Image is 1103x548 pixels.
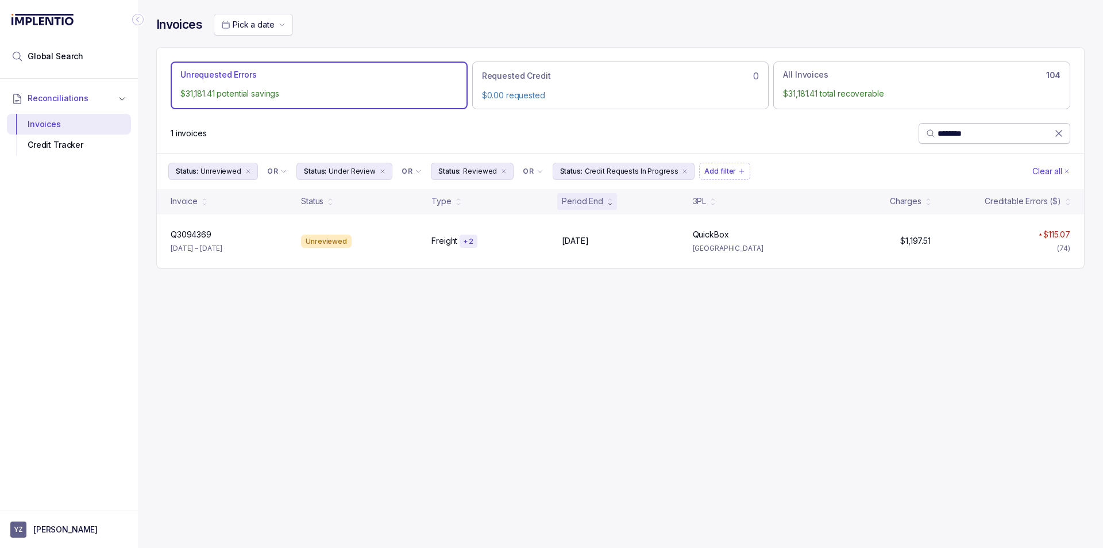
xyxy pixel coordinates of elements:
div: remove content [499,167,508,176]
p: Freight [431,235,457,247]
p: QuickBox [693,229,729,240]
span: Reconciliations [28,93,88,104]
div: Charges [890,196,921,207]
p: [DATE] [562,235,588,247]
div: remove content [378,167,387,176]
p: Reviewed [463,166,497,177]
span: User initials [10,522,26,538]
p: Requested Credit [482,70,551,82]
p: Status: [176,166,198,177]
span: Global Search [28,51,83,62]
p: [DATE] – [DATE] [171,243,222,254]
p: Status: [438,166,461,177]
p: Status: [304,166,326,177]
p: Status: [560,166,583,177]
p: OR [267,167,278,176]
div: Type [431,196,451,207]
button: Filter Chip Unreviewed [168,163,258,180]
div: remove content [244,167,253,176]
p: $1,197.51 [900,235,931,247]
div: Reconciliations [7,112,131,158]
div: Remaining page entries [171,128,207,139]
p: Unreviewed [200,166,241,177]
button: Clear Filters [1030,163,1073,180]
p: $115.07 [1043,229,1070,240]
li: Filter Chip Connector undefined [267,167,287,176]
p: $0.00 requested [482,90,759,101]
button: Filter Chip Connector undefined [397,163,426,179]
div: 0 [482,69,759,83]
div: (74) [1057,243,1070,254]
button: Filter Chip Connector undefined [518,163,547,179]
h6: 104 [1046,71,1060,80]
button: Filter Chip Under Review [296,163,392,180]
p: [PERSON_NAME] [33,524,98,535]
p: [GEOGRAPHIC_DATA] [693,243,809,254]
button: Filter Chip Reviewed [431,163,514,180]
div: Collapse Icon [131,13,145,26]
div: Status [301,196,323,207]
div: Invoices [16,114,122,135]
ul: Filter Group [168,163,1030,180]
p: OR [523,167,534,176]
p: + 2 [463,237,473,246]
search: Date Range Picker [221,19,274,30]
button: Date Range Picker [214,14,293,36]
h4: Invoices [156,17,202,33]
button: Reconciliations [7,86,131,111]
p: Clear all [1032,166,1062,177]
p: $31,181.41 total recoverable [783,88,1060,99]
p: Under Review [329,166,376,177]
button: Filter Chip Connector undefined [263,163,292,179]
div: Invoice [171,196,198,207]
li: Filter Chip Connector undefined [402,167,422,176]
p: Unrequested Errors [180,69,256,81]
div: Period End [562,196,603,207]
button: Filter Chip Credit Requests In Progress [553,163,695,180]
button: User initials[PERSON_NAME] [10,522,128,538]
p: Credit Requests In Progress [585,166,678,177]
button: Filter Chip Add filter [699,163,750,180]
p: Q3094369 [171,229,211,240]
div: Creditable Errors ($) [985,196,1061,207]
p: $31,181.41 potential savings [180,88,458,99]
div: remove content [680,167,689,176]
p: 1 invoices [171,128,207,139]
span: Pick a date [233,20,274,29]
div: Credit Tracker [16,135,122,155]
p: OR [402,167,412,176]
div: 3PL [693,196,707,207]
img: red pointer upwards [1039,233,1042,236]
div: Unreviewed [301,235,352,248]
p: Add filter [704,166,736,177]
ul: Action Tab Group [171,62,1070,109]
li: Filter Chip Connector undefined [523,167,543,176]
p: All Invoices [783,69,828,81]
